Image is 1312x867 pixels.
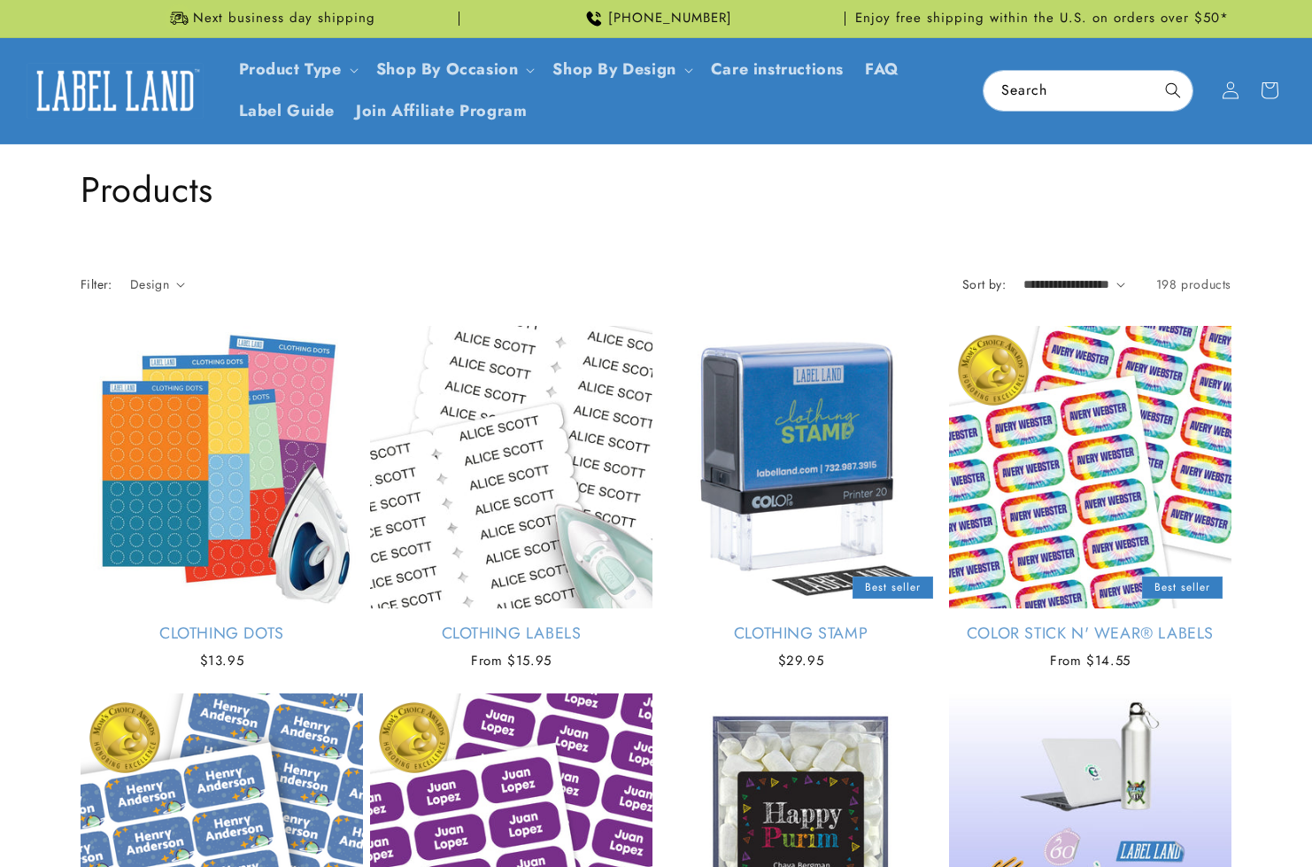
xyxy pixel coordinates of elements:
summary: Product Type [228,49,366,90]
a: Care instructions [700,49,854,90]
h2: Filter: [81,275,112,294]
a: Clothing Labels [370,623,652,644]
span: Label Guide [239,101,336,121]
img: Label Land [27,63,204,118]
span: FAQ [865,59,899,80]
a: FAQ [854,49,910,90]
a: Product Type [239,58,342,81]
h1: Products [81,166,1231,213]
a: Join Affiliate Program [345,90,537,132]
span: [PHONE_NUMBER] [608,10,732,27]
span: Join Affiliate Program [356,101,527,121]
a: Shop By Design [552,58,675,81]
span: Enjoy free shipping within the U.S. on orders over $50* [855,10,1229,27]
a: Label Land [20,57,211,125]
button: Search [1154,71,1192,110]
a: Clothing Dots [81,623,363,644]
a: Color Stick N' Wear® Labels [949,623,1231,644]
label: Sort by: [962,275,1006,293]
a: Clothing Stamp [660,623,942,644]
a: Label Guide [228,90,346,132]
summary: Shop By Occasion [366,49,543,90]
span: Next business day shipping [193,10,375,27]
span: Shop By Occasion [376,59,519,80]
span: Care instructions [711,59,844,80]
summary: Shop By Design [542,49,699,90]
span: 198 products [1156,275,1231,293]
summary: Design (0 selected) [130,275,185,294]
span: Design [130,275,169,293]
